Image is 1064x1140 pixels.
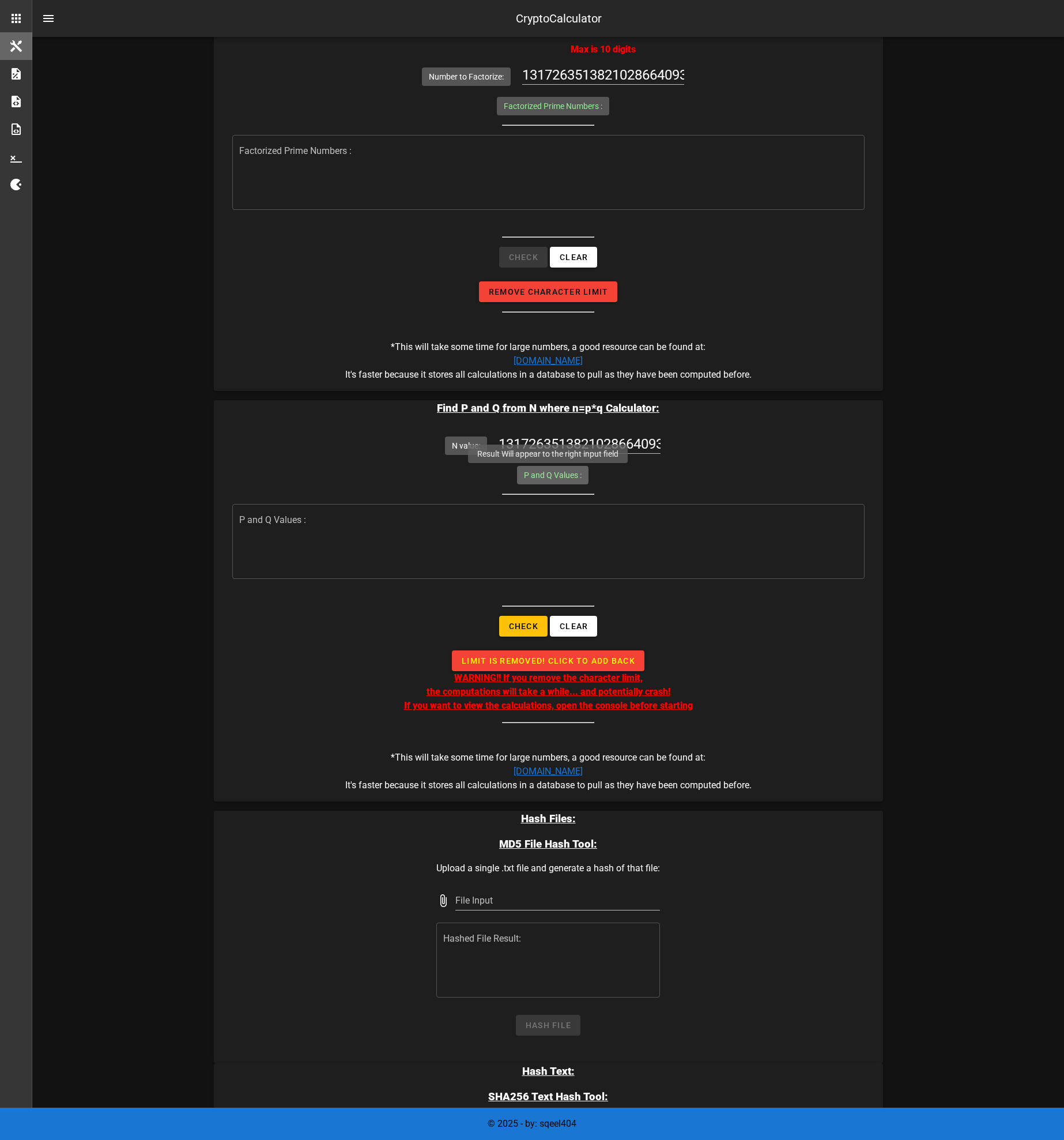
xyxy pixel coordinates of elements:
[429,71,504,82] label: Number to Factorize:
[514,355,583,366] a: [DOMAIN_NAME]
[508,622,538,631] span: Check
[516,10,602,27] div: CryptoCalculator
[550,616,597,637] button: Clear
[223,751,874,802] p: *This will take some time for large numbers, a good resource can be found at: It's faster because...
[418,1089,678,1105] h3: SHA256 Text Hash Tool:
[214,400,883,416] h3: Find P and Q from N where n=p*q Calculator:
[559,622,588,631] span: Clear
[232,671,865,713] p: WARNING!! If you remove the character limit, the computations will take a while... and potentiall...
[436,894,450,908] button: File Input prepended action
[452,440,480,452] label: N value:
[499,616,548,637] button: Check
[452,650,644,671] button: Limit is removed! Click to add back
[223,340,874,391] p: *This will take some time for large numbers, a good resource can be found at: It's faster because...
[488,1118,576,1129] span: © 2025 - by: sqeel404
[479,281,618,302] button: Remove Character Limit
[461,656,635,665] span: Limit is removed! Click to add back
[35,5,62,32] button: nav-menu-toggle
[418,836,678,852] h3: MD5 File Hash Tool:
[559,253,588,262] span: Clear
[514,766,583,777] a: [DOMAIN_NAME]
[571,44,636,55] span: Max is 10 digits
[550,247,597,268] button: Clear
[214,1063,883,1079] h3: Hash Text:
[524,469,582,481] label: P and Q Values :
[504,100,602,112] label: Factorized Prime Numbers :
[436,861,660,875] p: Upload a single .txt file and generate a hash of that file:
[488,287,609,296] span: Remove Character Limit
[214,811,883,827] h3: Hash Files:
